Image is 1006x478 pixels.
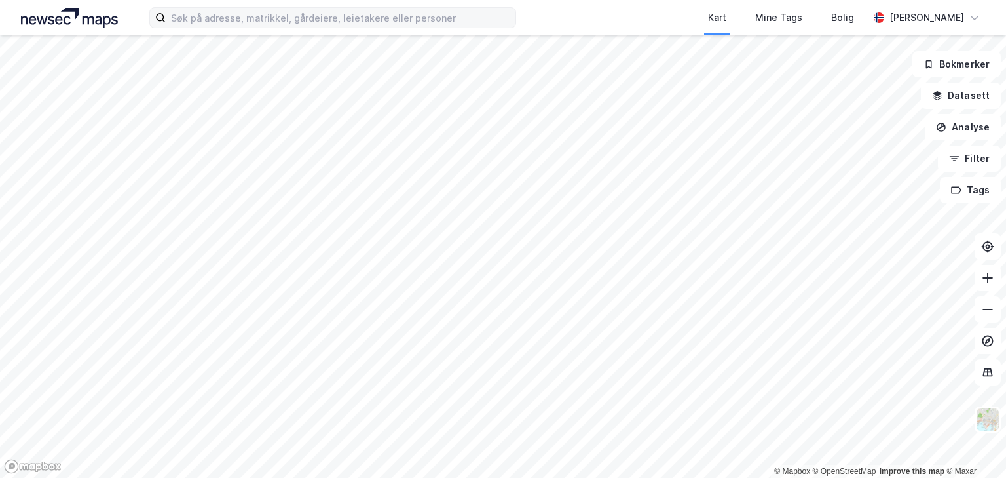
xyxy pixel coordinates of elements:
[912,51,1001,77] button: Bokmerker
[941,415,1006,478] div: Kontrollprogram for chat
[921,83,1001,109] button: Datasett
[21,8,118,28] img: logo.a4113a55bc3d86da70a041830d287a7e.svg
[755,10,802,26] div: Mine Tags
[166,8,515,28] input: Søk på adresse, matrikkel, gårdeiere, leietakere eller personer
[774,467,810,476] a: Mapbox
[889,10,964,26] div: [PERSON_NAME]
[831,10,854,26] div: Bolig
[708,10,726,26] div: Kart
[925,114,1001,140] button: Analyse
[941,415,1006,478] iframe: Chat Widget
[880,467,944,476] a: Improve this map
[975,407,1000,432] img: Z
[813,467,876,476] a: OpenStreetMap
[940,177,1001,203] button: Tags
[4,459,62,474] a: Mapbox homepage
[938,146,1001,172] button: Filter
